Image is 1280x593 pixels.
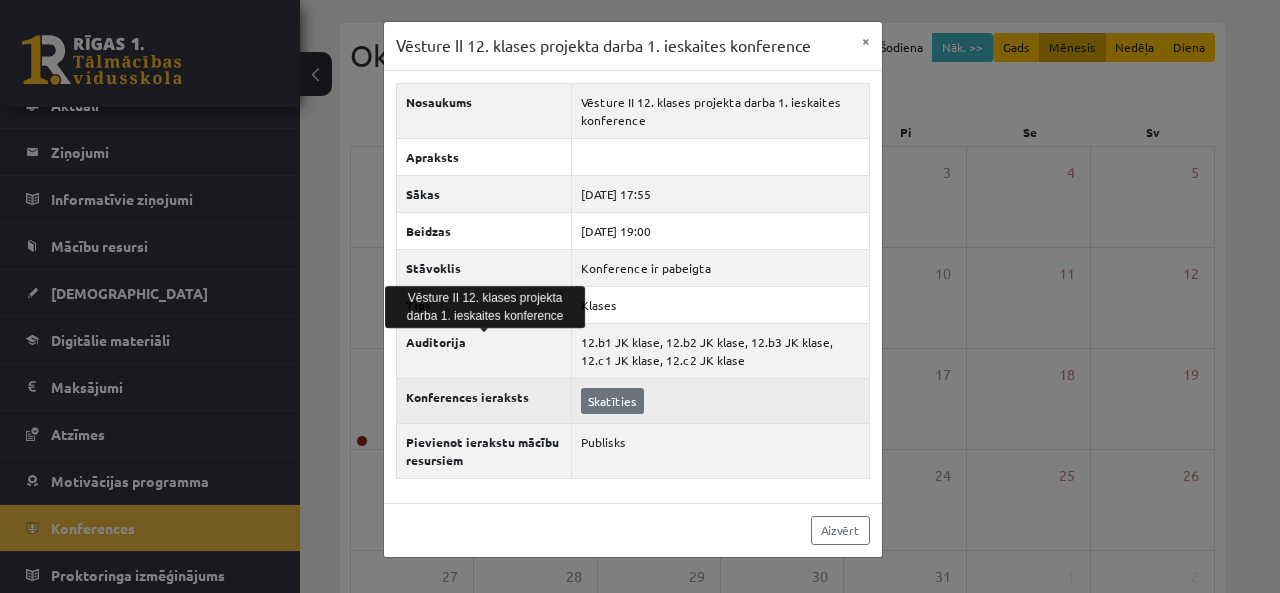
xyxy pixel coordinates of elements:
th: Apraksts [396,138,572,175]
th: Beidzas [396,212,572,249]
button: × [850,22,882,60]
th: Auditorija [396,323,572,378]
th: Pievienot ierakstu mācību resursiem [396,423,572,478]
div: Vēsture II 12. klases projekta darba 1. ieskaites konference [385,286,585,328]
td: [DATE] 17:55 [572,175,869,212]
td: Konference ir pabeigta [572,249,869,286]
th: Sākas [396,175,572,212]
td: Vēsture II 12. klases projekta darba 1. ieskaites konference [572,83,869,138]
td: Publisks [572,423,869,478]
td: [DATE] 19:00 [572,212,869,249]
th: Konferences ieraksts [396,378,572,423]
th: Nosaukums [396,83,572,138]
a: Skatīties [581,388,644,414]
a: Aizvērt [811,516,870,545]
h3: Vēsture II 12. klases projekta darba 1. ieskaites konference [396,34,811,58]
td: 12.b1 JK klase, 12.b2 JK klase, 12.b3 JK klase, 12.c1 JK klase, 12.c2 JK klase [572,323,869,378]
th: Stāvoklis [396,249,572,286]
td: Klases [572,286,869,323]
